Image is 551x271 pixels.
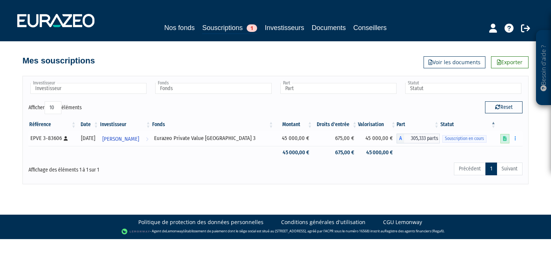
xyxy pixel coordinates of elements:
img: 1732889491-logotype_eurazeo_blanc_rvb.png [17,14,94,27]
span: [PERSON_NAME] [102,132,139,146]
p: Besoin d'aide ? [539,34,548,102]
a: Conseillers [353,23,387,33]
th: Montant: activer pour trier la colonne par ordre croissant [274,118,313,131]
span: 1 [247,24,257,32]
th: Statut : activer pour trier la colonne par ordre d&eacute;croissant [440,118,497,131]
div: A - Eurazeo Private Value Europe 3 [397,134,440,143]
a: Registre des agents financiers (Regafi) [385,229,444,233]
a: Exporter [491,56,529,68]
a: Nos fonds [164,23,195,33]
div: - Agent de (établissement de paiement dont le siège social est situé au [STREET_ADDRESS], agréé p... [7,228,544,235]
a: Conditions générales d'utilisation [281,218,365,226]
th: Date: activer pour trier la colonne par ordre croissant [77,118,99,131]
a: [PERSON_NAME] [99,131,151,146]
a: Documents [312,23,346,33]
td: 675,00 € [313,146,358,159]
td: 45 000,00 € [274,131,313,146]
i: Voir l'investisseur [146,132,148,146]
a: Voir les documents [424,56,485,68]
a: Lemonway [166,229,183,233]
th: Référence : activer pour trier la colonne par ordre croissant [28,118,77,131]
td: 675,00 € [313,131,358,146]
span: A [397,134,404,143]
td: 45 000,00 € [274,146,313,159]
div: Eurazeo Private Value [GEOGRAPHIC_DATA] 3 [154,134,272,142]
th: Part: activer pour trier la colonne par ordre croissant [397,118,440,131]
a: Souscriptions1 [202,23,257,34]
th: Fonds: activer pour trier la colonne par ordre croissant [151,118,274,131]
button: Reset [485,101,523,113]
a: Investisseurs [265,23,304,33]
th: Investisseur: activer pour trier la colonne par ordre croissant [99,118,151,131]
h4: Mes souscriptions [22,56,95,65]
select: Afficheréléments [45,101,61,114]
th: Valorisation: activer pour trier la colonne par ordre croissant [358,118,397,131]
td: 45 000,00 € [358,146,397,159]
a: 1 [485,163,497,175]
i: [Français] Personne physique [64,136,68,141]
th: Droits d'entrée: activer pour trier la colonne par ordre croissant [313,118,358,131]
span: Souscription en cours [442,135,487,142]
div: Affichage des éléments 1 à 1 sur 1 [28,162,228,174]
label: Afficher éléments [28,101,82,114]
a: CGU Lemonway [383,218,422,226]
div: EPVE 3-83606 [30,134,74,142]
a: Politique de protection des données personnelles [138,218,264,226]
span: 305,333 parts [404,134,440,143]
div: [DATE] [79,134,97,142]
img: logo-lemonway.png [121,228,150,235]
td: 45 000,00 € [358,131,397,146]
